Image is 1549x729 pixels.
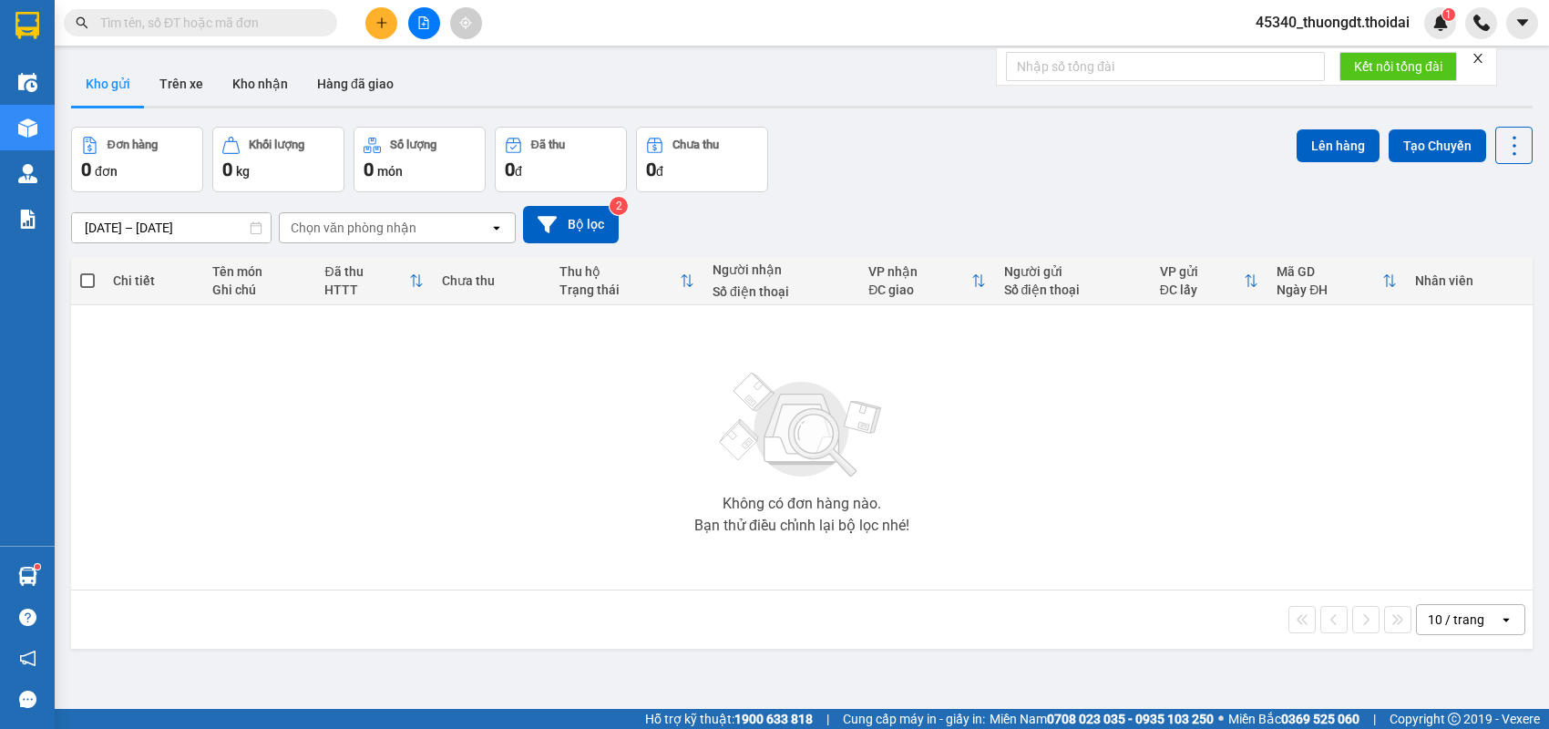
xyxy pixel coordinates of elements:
div: 10 / trang [1428,611,1484,629]
div: Chi tiết [113,273,194,288]
span: 0 [505,159,515,180]
th: Toggle SortBy [550,257,703,305]
span: copyright [1448,713,1461,725]
img: svg+xml;base64,PHN2ZyBjbGFzcz0ibGlzdC1wbHVnX19zdmciIHhtbG5zPSJodHRwOi8vd3d3LnczLm9yZy8yMDAwL3N2Zy... [711,362,893,489]
th: Toggle SortBy [859,257,994,305]
input: Tìm tên, số ĐT hoặc mã đơn [100,13,315,33]
img: solution-icon [18,210,37,229]
span: Miền Nam [990,709,1214,729]
div: Bạn thử điều chỉnh lại bộ lọc nhé! [694,519,909,533]
div: Đã thu [324,264,409,279]
span: đ [656,164,663,179]
span: | [826,709,829,729]
button: Khối lượng0kg [212,127,344,192]
div: Số điện thoại [1004,282,1142,297]
div: Mã GD [1277,264,1382,279]
div: Ngày ĐH [1277,282,1382,297]
div: Chọn văn phòng nhận [291,219,416,237]
div: Tên món [212,264,307,279]
img: warehouse-icon [18,118,37,138]
div: Số điện thoại [713,284,850,299]
div: VP nhận [868,264,970,279]
img: warehouse-icon [18,73,37,92]
button: caret-down [1506,7,1538,39]
div: Đơn hàng [108,139,158,151]
span: 0 [222,159,232,180]
div: ĐC giao [868,282,970,297]
span: 45340_thuongdt.thoidai [1241,11,1424,34]
button: Kết nối tổng đài [1339,52,1457,81]
strong: 0708 023 035 - 0935 103 250 [1047,712,1214,726]
div: ĐC lấy [1160,282,1245,297]
svg: open [489,221,504,235]
span: 0 [646,159,656,180]
div: VP gửi [1160,264,1245,279]
span: caret-down [1514,15,1531,31]
span: close [1472,52,1484,65]
div: Ghi chú [212,282,307,297]
th: Toggle SortBy [1151,257,1268,305]
span: aim [459,16,472,29]
span: Kết nối tổng đài [1354,56,1442,77]
span: 0 [364,159,374,180]
th: Toggle SortBy [315,257,433,305]
img: phone-icon [1473,15,1490,31]
input: Select a date range. [72,213,271,242]
button: Bộ lọc [523,206,619,243]
span: kg [236,164,250,179]
span: đơn [95,164,118,179]
img: warehouse-icon [18,567,37,586]
button: Đơn hàng0đơn [71,127,203,192]
button: Hàng đã giao [303,62,408,106]
button: plus [365,7,397,39]
img: logo-vxr [15,12,39,39]
span: Miền Bắc [1228,709,1359,729]
div: Chưa thu [672,139,719,151]
img: icon-new-feature [1432,15,1449,31]
button: Kho nhận [218,62,303,106]
div: Không có đơn hàng nào. [723,497,881,511]
button: Số lượng0món [354,127,486,192]
button: Trên xe [145,62,218,106]
div: HTTT [324,282,409,297]
button: Kho gửi [71,62,145,106]
span: 1 [1445,8,1452,21]
button: Lên hàng [1297,129,1380,162]
span: 0 [81,159,91,180]
sup: 1 [35,564,40,570]
img: warehouse-icon [18,164,37,183]
button: aim [450,7,482,39]
div: Người gửi [1004,264,1142,279]
div: Khối lượng [249,139,304,151]
th: Toggle SortBy [1267,257,1406,305]
button: file-add [408,7,440,39]
sup: 2 [610,197,628,215]
div: Thu hộ [559,264,680,279]
span: question-circle [19,609,36,626]
strong: 1900 633 818 [734,712,813,726]
button: Đã thu0đ [495,127,627,192]
span: Hỗ trợ kỹ thuật: [645,709,813,729]
span: món [377,164,403,179]
span: message [19,691,36,708]
div: Nhân viên [1415,273,1523,288]
button: Tạo Chuyến [1389,129,1486,162]
div: Số lượng [390,139,436,151]
svg: open [1499,612,1513,627]
sup: 1 [1442,8,1455,21]
span: | [1373,709,1376,729]
span: notification [19,650,36,667]
span: search [76,16,88,29]
span: ⚪️ [1218,715,1224,723]
span: plus [375,16,388,29]
span: đ [515,164,522,179]
div: Trạng thái [559,282,680,297]
span: Cung cấp máy in - giấy in: [843,709,985,729]
div: Chưa thu [442,273,541,288]
input: Nhập số tổng đài [1006,52,1325,81]
div: Đã thu [531,139,565,151]
button: Chưa thu0đ [636,127,768,192]
div: Người nhận [713,262,850,277]
span: file-add [417,16,430,29]
strong: 0369 525 060 [1281,712,1359,726]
